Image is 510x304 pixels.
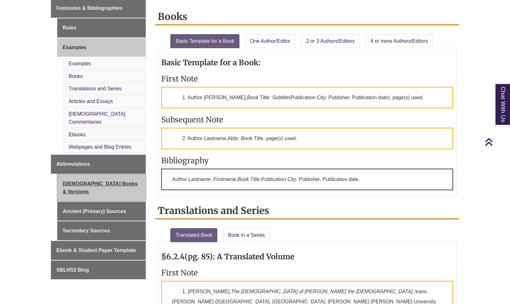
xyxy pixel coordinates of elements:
[57,38,146,57] a: Examples
[51,261,146,280] a: SBLHS2 Blog
[155,9,459,25] h2: Books
[69,132,85,137] a: Ebooks
[69,86,122,91] a: Translations and Series
[170,34,239,48] a: Basic Template for a Book
[161,74,453,84] h3: First Note
[247,95,289,100] em: Book Title: Subtitle
[161,268,453,278] h3: First Note
[51,155,146,174] a: Abbreviations
[161,128,453,149] p: 2. Author Lastname, , page(s) used.
[69,144,131,150] a: Webpages and Blog Entries
[228,136,263,141] em: Abbr. Book Title
[69,99,113,104] a: Articles and Essays
[185,252,294,262] strong: (pg. 85): A Translated Volume
[161,58,261,68] strong: Basic Template for a Book:
[366,34,433,48] a: 4 or more Authors/Editors
[56,267,89,273] span: SBLHS2 Blog
[485,138,508,146] a: Back to Top
[161,115,453,125] h3: Subsequent Note
[69,74,83,79] a: Books
[237,177,261,182] em: Book Title.
[301,34,360,48] a: 2 or 3 Authors/Editors
[56,161,90,167] span: Abbreviations
[57,221,146,240] a: Secondary Sources
[170,228,217,242] a: Translated Book
[56,248,136,253] span: Ebook & Student Paper Template
[161,156,453,165] h3: Bibliography
[51,241,146,260] a: Ebook & Student Paper Template
[161,252,185,262] strong: §6.2.4
[57,18,146,37] a: Rules
[231,289,413,294] em: The [DEMOGRAPHIC_DATA] of [PERSON_NAME] the [DEMOGRAPHIC_DATA]
[161,87,453,108] p: 1. Author [PERSON_NAME], (Publication City: Publisher, Publication date), page(s) used.
[57,174,146,201] a: [DEMOGRAPHIC_DATA] Books & Versions
[161,169,453,190] p: Author Lastname, Firstname. Publication City: Publisher, Publication date.
[69,61,91,66] a: Examples
[56,5,122,11] span: Footnotes & Bibliographies
[155,203,459,219] h2: Translations and Series
[245,34,295,48] a: One Author/Editor
[223,228,270,242] a: Book in a Series
[57,202,146,221] a: Ancient (Primary) Sources
[69,111,125,125] a: [DEMOGRAPHIC_DATA] Commentaries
